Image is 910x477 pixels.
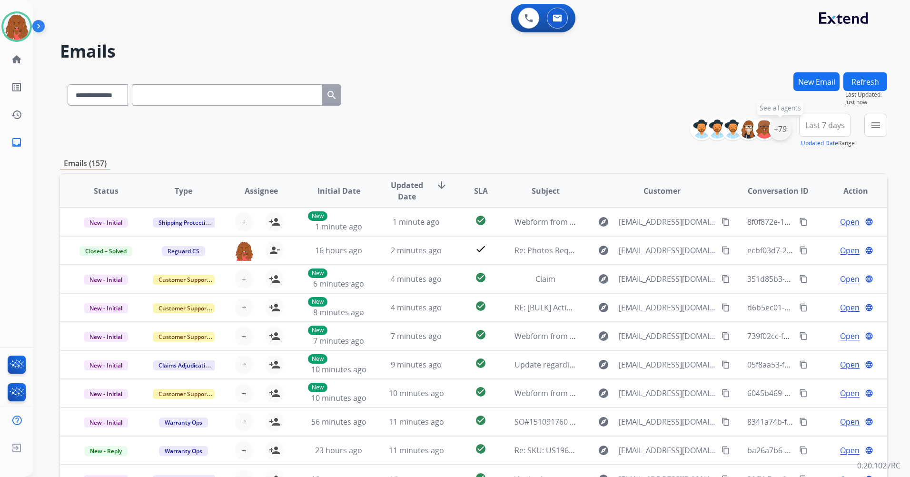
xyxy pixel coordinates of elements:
[722,246,730,255] mat-icon: content_copy
[153,389,215,399] span: Customer Support
[313,307,364,318] span: 8 minutes ago
[389,388,444,398] span: 10 minutes ago
[619,245,716,256] span: [EMAIL_ADDRESS][DOMAIN_NAME]
[235,298,254,317] button: +
[535,274,555,284] span: Claim
[865,303,873,312] mat-icon: language
[317,185,360,197] span: Initial Date
[393,217,440,227] span: 1 minute ago
[84,218,128,228] span: New - Initial
[801,139,855,147] span: Range
[308,297,327,307] p: New
[11,137,22,148] mat-icon: inbox
[747,245,887,256] span: ecbf03d7-25c6-455f-9bba-c23f951a9bfa
[722,446,730,455] mat-icon: content_copy
[245,185,278,197] span: Assignee
[619,388,716,399] span: [EMAIL_ADDRESS][DOMAIN_NAME]
[475,358,486,369] mat-icon: check_circle
[870,119,881,131] mat-icon: menu
[514,302,755,313] span: RE: [BULK] Action required: Extend claim approved for replacement
[845,91,887,99] span: Last Updated:
[840,388,860,399] span: Open
[598,216,609,228] mat-icon: explore
[747,359,887,370] span: 05f8aa53-f70d-4af4-a5a7-c9f55b483061
[619,302,716,313] span: [EMAIL_ADDRESS][DOMAIN_NAME]
[269,302,280,313] mat-icon: person_add
[865,389,873,397] mat-icon: language
[242,273,246,285] span: +
[326,89,337,101] mat-icon: search
[308,211,327,221] p: New
[269,273,280,285] mat-icon: person_add
[747,302,895,313] span: d6b5ec01-2dca-4bfb-bb36-990dba419265
[269,245,280,256] mat-icon: person_remove
[475,443,486,455] mat-icon: check_circle
[514,217,730,227] span: Webform from [EMAIL_ADDRESS][DOMAIN_NAME] on [DATE]
[242,416,246,427] span: +
[391,302,442,313] span: 4 minutes ago
[598,245,609,256] mat-icon: explore
[722,275,730,283] mat-icon: content_copy
[598,330,609,342] mat-icon: explore
[153,360,218,370] span: Claims Adjudication
[840,245,860,256] span: Open
[315,221,362,232] span: 1 minute ago
[532,185,560,197] span: Subject
[475,300,486,312] mat-icon: check_circle
[235,269,254,288] button: +
[389,445,444,456] span: 11 minutes ago
[475,329,486,340] mat-icon: check_circle
[619,445,716,456] span: [EMAIL_ADDRESS][DOMAIN_NAME]
[747,274,893,284] span: 351d85b3-bf07-497c-a750-ea8050e8b06e
[313,336,364,346] span: 7 minutes ago
[84,332,128,342] span: New - Initial
[235,327,254,346] button: +
[840,445,860,456] span: Open
[799,275,808,283] mat-icon: content_copy
[722,417,730,426] mat-icon: content_copy
[799,360,808,369] mat-icon: content_copy
[269,216,280,228] mat-icon: person_add
[722,389,730,397] mat-icon: content_copy
[799,446,808,455] mat-icon: content_copy
[308,326,327,335] p: New
[619,216,716,228] span: [EMAIL_ADDRESS][DOMAIN_NAME]
[865,446,873,455] mat-icon: language
[315,245,362,256] span: 16 hours ago
[514,445,640,456] span: Re: SKU: US1968270 is not showing
[840,359,860,370] span: Open
[722,360,730,369] mat-icon: content_copy
[311,364,366,375] span: 10 minutes ago
[11,81,22,93] mat-icon: list_alt
[436,179,447,191] mat-icon: arrow_downward
[799,417,808,426] mat-icon: content_copy
[598,416,609,427] mat-icon: explore
[840,416,860,427] span: Open
[475,272,486,283] mat-icon: check_circle
[475,386,486,397] mat-icon: check_circle
[799,114,851,137] button: Last 7 days
[242,302,246,313] span: +
[865,218,873,226] mat-icon: language
[153,218,218,228] span: Shipping Protection
[598,273,609,285] mat-icon: explore
[514,245,593,256] span: Re: Photos Requested
[760,103,801,113] span: See all agents
[235,441,254,460] button: +
[159,417,208,427] span: Warranty Ops
[619,359,716,370] span: [EMAIL_ADDRESS][DOMAIN_NAME]
[865,275,873,283] mat-icon: language
[84,417,128,427] span: New - Initial
[153,303,215,313] span: Customer Support
[865,417,873,426] mat-icon: language
[799,332,808,340] mat-icon: content_copy
[389,417,444,427] span: 11 minutes ago
[619,330,716,342] span: [EMAIL_ADDRESS][DOMAIN_NAME]
[269,330,280,342] mat-icon: person_add
[11,109,22,120] mat-icon: history
[722,303,730,312] mat-icon: content_copy
[315,445,362,456] span: 23 hours ago
[84,389,128,399] span: New - Initial
[84,275,128,285] span: New - Initial
[308,268,327,278] p: New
